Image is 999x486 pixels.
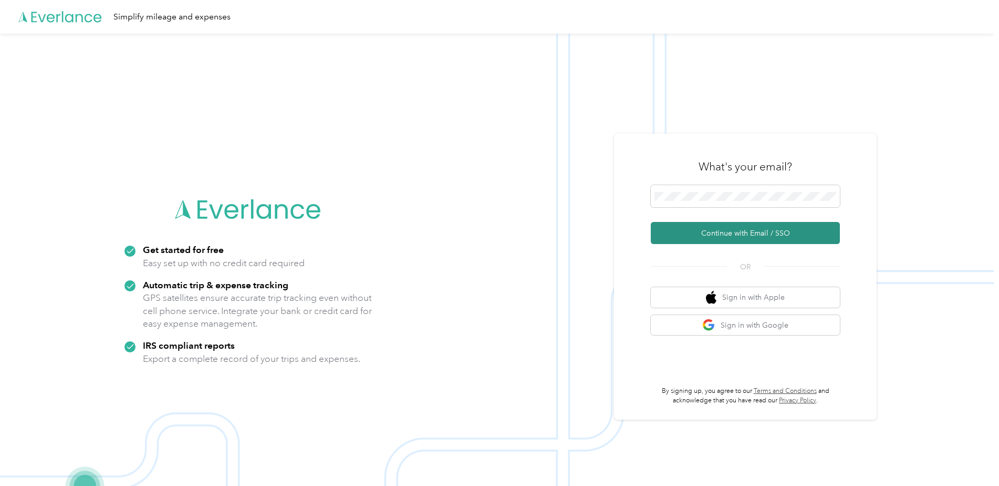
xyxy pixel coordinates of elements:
[651,387,840,405] p: By signing up, you agree to our and acknowledge that you have read our .
[651,287,840,308] button: apple logoSign in with Apple
[702,319,715,332] img: google logo
[143,257,305,270] p: Easy set up with no credit card required
[143,291,372,330] p: GPS satellites ensure accurate trip tracking even without cell phone service. Integrate your bank...
[754,387,817,395] a: Terms and Conditions
[699,159,792,174] h3: What's your email?
[651,222,840,244] button: Continue with Email / SSO
[143,352,360,366] p: Export a complete record of your trips and expenses.
[143,340,235,351] strong: IRS compliant reports
[651,315,840,336] button: google logoSign in with Google
[706,291,716,304] img: apple logo
[143,244,224,255] strong: Get started for free
[143,279,288,290] strong: Automatic trip & expense tracking
[113,11,231,24] div: Simplify mileage and expenses
[779,397,816,404] a: Privacy Policy
[727,261,764,272] span: OR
